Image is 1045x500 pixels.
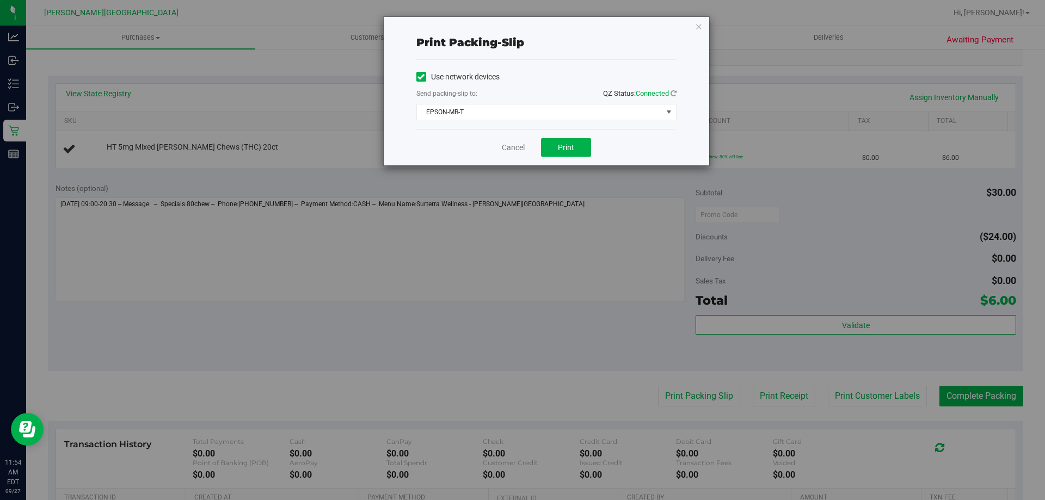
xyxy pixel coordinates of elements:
[416,36,524,49] span: Print packing-slip
[416,71,500,83] label: Use network devices
[662,104,675,120] span: select
[416,89,477,98] label: Send packing-slip to:
[603,89,677,97] span: QZ Status:
[541,138,591,157] button: Print
[502,142,525,153] a: Cancel
[636,89,669,97] span: Connected
[11,413,44,446] iframe: Resource center
[417,104,662,120] span: EPSON-MR-T
[558,143,574,152] span: Print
